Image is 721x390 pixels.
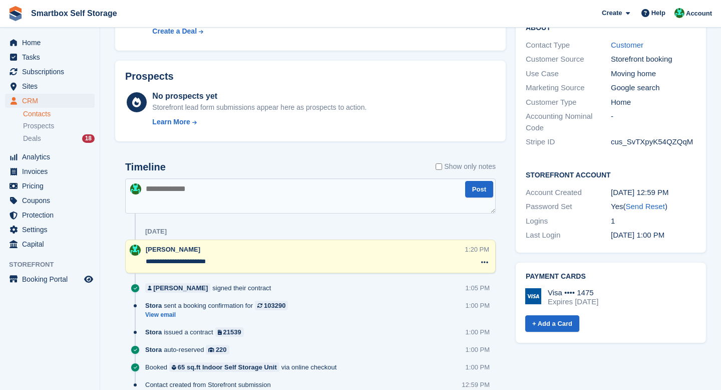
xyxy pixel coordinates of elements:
[5,79,95,93] a: menu
[5,193,95,208] a: menu
[145,301,162,310] span: Stora
[146,246,200,253] span: [PERSON_NAME]
[466,327,490,337] div: 1:00 PM
[145,327,249,337] div: issued a contract
[466,345,490,354] div: 1:00 PM
[22,272,82,286] span: Booking Portal
[145,283,210,293] a: [PERSON_NAME]
[5,36,95,50] a: menu
[625,202,664,211] a: Send Reset
[602,8,622,18] span: Create
[465,181,493,198] button: Post
[22,50,82,64] span: Tasks
[152,117,190,127] div: Learn More
[5,272,95,286] a: menu
[125,161,166,173] h2: Timeline
[651,8,665,18] span: Help
[611,231,664,239] time: 2025-08-24 12:00:50 UTC
[23,109,95,119] a: Contacts
[23,133,95,144] a: Deals 18
[9,260,100,270] span: Storefront
[623,202,667,211] span: ( )
[611,41,643,49] a: Customer
[22,237,82,251] span: Capital
[145,362,341,372] div: Booked via online checkout
[23,134,41,143] span: Deals
[22,150,82,164] span: Analytics
[611,54,696,65] div: Storefront booking
[22,223,82,237] span: Settings
[22,79,82,93] span: Sites
[548,288,598,297] div: Visa •••• 1475
[206,345,229,354] a: 220
[674,8,684,18] img: Elinor Shepherd
[611,201,696,213] div: Yes
[611,82,696,94] div: Google search
[526,230,611,241] div: Last Login
[145,345,162,354] span: Stora
[526,201,611,213] div: Password Set
[130,245,141,256] img: Elinor Shepherd
[22,94,82,108] span: CRM
[223,327,241,337] div: 21539
[145,283,276,293] div: signed their contract
[5,237,95,251] a: menu
[5,94,95,108] a: menu
[216,345,227,354] div: 220
[611,68,696,80] div: Moving home
[169,362,279,372] a: 65 sq.ft Indoor Self Storage Unit
[5,164,95,178] a: menu
[152,26,197,37] div: Create a Deal
[526,216,611,227] div: Logins
[8,6,23,21] img: stora-icon-8386f47178a22dfd0bd8f6a31ec36ba5ce8667c1dd55bd0f319d3a0aa187defe.svg
[130,183,141,194] img: Elinor Shepherd
[5,150,95,164] a: menu
[5,208,95,222] a: menu
[526,68,611,80] div: Use Case
[5,223,95,237] a: menu
[264,301,285,310] div: 103290
[145,327,162,337] span: Stora
[611,216,696,227] div: 1
[526,136,611,148] div: Stripe ID
[145,345,234,354] div: auto-reserved
[525,288,541,304] img: Visa Logo
[22,179,82,193] span: Pricing
[152,26,362,37] a: Create a Deal
[83,273,95,285] a: Preview store
[526,187,611,199] div: Account Created
[145,311,293,319] a: View email
[255,301,288,310] a: 103290
[178,362,277,372] div: 65 sq.ft Indoor Self Storage Unit
[125,71,174,82] h2: Prospects
[466,301,490,310] div: 1:00 PM
[526,111,611,133] div: Accounting Nominal Code
[5,50,95,64] a: menu
[466,362,490,372] div: 1:00 PM
[82,134,95,143] div: 18
[526,54,611,65] div: Customer Source
[145,228,167,236] div: [DATE]
[5,65,95,79] a: menu
[436,161,496,172] label: Show only notes
[465,245,489,254] div: 1:20 PM
[525,315,579,332] a: + Add a Card
[23,121,95,131] a: Prospects
[27,5,121,22] a: Smartbox Self Storage
[526,97,611,108] div: Customer Type
[526,273,696,281] h2: Payment cards
[611,111,696,133] div: -
[548,297,598,306] div: Expires [DATE]
[152,117,367,127] a: Learn More
[436,161,442,172] input: Show only notes
[23,121,54,131] span: Prospects
[5,179,95,193] a: menu
[611,97,696,108] div: Home
[22,65,82,79] span: Subscriptions
[466,283,490,293] div: 1:05 PM
[22,208,82,222] span: Protection
[526,40,611,51] div: Contact Type
[611,136,696,148] div: cus_SvTXpyK54QZQqM
[152,102,367,113] div: Storefront lead form submissions appear here as prospects to action.
[526,169,696,179] h2: Storefront Account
